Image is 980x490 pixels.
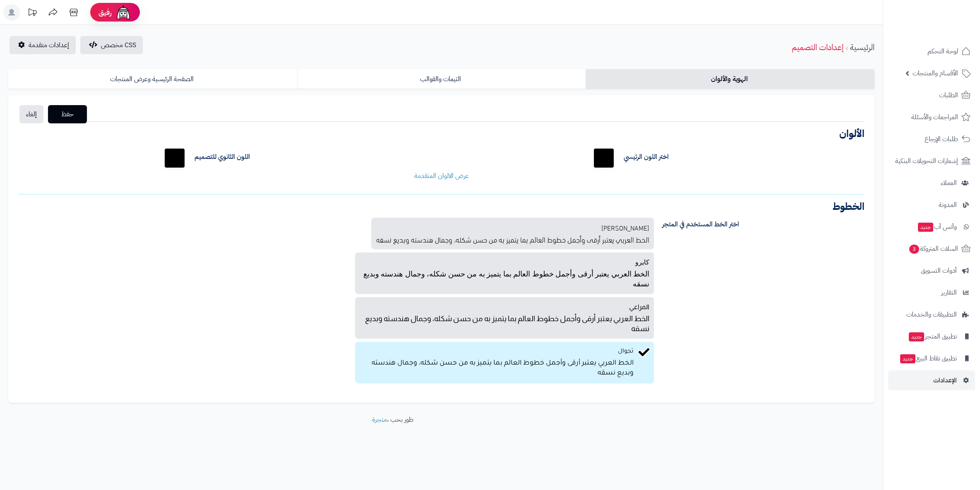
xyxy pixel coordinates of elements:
[101,40,136,50] span: CSS مخصص
[586,69,874,89] a: الهوية والألوان
[360,312,649,334] p: الخط العربي يعتبر أرقى وأجمل خطوط العالم بما يتميز به من حسن شكله، وجمال هندسته وبديع نسقه
[888,348,975,368] a: تطبيق نقاط البيعجديد
[918,223,933,232] span: جديد
[908,331,957,342] span: تطبيق المتجر
[376,233,649,244] p: الخط العربي يعتبر أرقى وأجمل خطوط العالم بما يتميز به من حسن شكله، وجمال هندسته وبديع نسقه
[888,239,975,259] a: السلات المتروكة3
[792,41,843,53] a: إعدادات التصميم
[22,4,43,23] a: تحديثات المنصة
[360,267,649,289] p: الخط العربي يعتبر أرقى وأجمل خطوط العالم بما يتميز به من حسن شكله، وجمال هندسته وبديع نسقه
[55,109,80,119] span: حفظ
[635,259,649,266] span: كايرو
[900,354,915,363] span: جديد
[888,305,975,324] a: التطبيقات والخدمات
[888,217,975,237] a: وآتس آبجديد
[888,151,975,171] a: إشعارات التحويلات البنكية
[29,40,69,50] span: إعدادات متقدمة
[297,69,586,89] a: الثيمات والقوالب
[888,173,975,193] a: العملاء
[656,218,871,231] label: اختر الخط المستخدم في المتجر
[888,41,975,61] a: لوحة التحكم
[911,111,958,123] span: المراجعات والأسئلة
[850,41,874,53] a: الرئيسية
[909,245,919,254] span: 3
[888,107,975,127] a: المراجعات والأسئلة
[624,152,669,162] label: اختر اللون الرئيسي
[414,171,469,181] a: عرض الالوان المتقدمة
[888,327,975,346] a: تطبيق المتجرجديد
[913,67,958,79] span: الأقسام والمنتجات
[195,152,250,162] label: اللون الثانوي للتصميم
[80,36,143,54] button: CSS مخصص
[888,85,975,105] a: الطلبات
[888,283,975,303] a: التقارير
[10,36,76,54] a: إعدادات متقدمة
[941,177,957,189] span: العملاء
[18,202,865,211] h3: الخطوط
[939,199,957,211] span: المدونة
[48,105,87,123] button: حفظ
[8,69,297,89] a: الصفحة الرئيسية وعرض المنتجات
[618,348,634,355] span: تجوال
[629,303,649,310] span: المراعي
[19,105,43,123] a: إلغاء
[888,195,975,215] a: المدونة
[899,353,957,364] span: تطبيق نقاط البيع
[115,4,132,21] img: ai-face.png
[18,129,865,139] h3: الألوان
[908,243,958,255] span: السلات المتروكة
[941,287,957,298] span: التقارير
[906,309,957,320] span: التطبيقات والخدمات
[98,7,112,17] span: رفيق
[888,370,975,390] a: الإعدادات
[888,261,975,281] a: أدوات التسويق
[888,129,975,149] a: طلبات الإرجاع
[917,221,957,233] span: وآتس آب
[927,46,958,57] span: لوحة التحكم
[925,133,958,145] span: طلبات الإرجاع
[909,332,924,341] span: جديد
[933,375,957,386] span: الإعدادات
[601,223,649,232] span: [PERSON_NAME]
[360,357,634,378] p: الخط العربي يعتبر أرقى وأجمل خطوط العالم بما يتميز به من حسن شكله، وجمال هندسته وبديع نسقه
[372,415,387,425] a: متجرة
[895,155,958,167] span: إشعارات التحويلات البنكية
[939,89,958,101] span: الطلبات
[921,265,957,276] span: أدوات التسويق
